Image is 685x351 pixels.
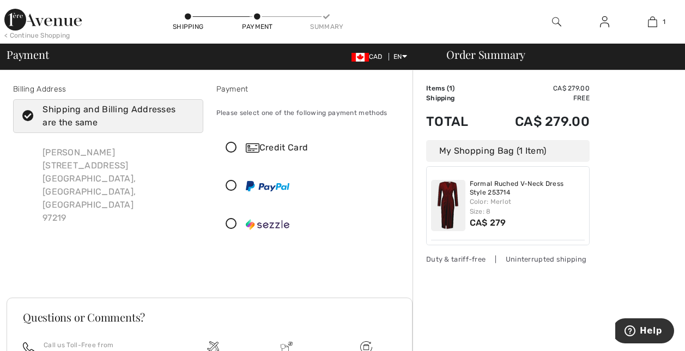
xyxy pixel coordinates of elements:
[552,15,561,28] img: search the website
[485,93,590,103] td: Free
[43,103,186,129] div: Shipping and Billing Addresses are the same
[470,217,506,228] span: CA$ 279
[13,83,203,95] div: Billing Address
[485,103,590,140] td: CA$ 279.00
[4,31,70,40] div: < Continue Shopping
[470,197,585,216] div: Color: Merlot Size: 8
[216,99,407,126] div: Please select one of the following payment methods
[246,219,289,230] img: Sezzle
[7,49,49,60] span: Payment
[34,137,203,233] div: [PERSON_NAME] [STREET_ADDRESS] [GEOGRAPHIC_DATA], [GEOGRAPHIC_DATA], [GEOGRAPHIC_DATA] 97219
[426,93,485,103] td: Shipping
[485,83,590,93] td: CA$ 279.00
[310,22,343,32] div: Summary
[426,140,590,162] div: My Shopping Bag (1 Item)
[4,9,82,31] img: 1ère Avenue
[246,181,289,191] img: PayPal
[629,15,676,28] a: 1
[241,22,274,32] div: Payment
[431,180,465,231] img: Formal Ruched V-Neck Dress Style 253714
[351,53,387,60] span: CAD
[433,49,678,60] div: Order Summary
[591,15,618,29] a: Sign In
[172,22,204,32] div: Shipping
[648,15,657,28] img: My Bag
[449,84,452,92] span: 1
[426,254,590,264] div: Duty & tariff-free | Uninterrupted shipping
[615,318,674,346] iframe: Opens a widget where you can find more information
[351,53,369,62] img: Canadian Dollar
[246,141,398,154] div: Credit Card
[246,143,259,153] img: Credit Card
[23,312,396,323] h3: Questions or Comments?
[426,83,485,93] td: Items ( )
[600,15,609,28] img: My Info
[470,180,585,197] a: Formal Ruched V-Neck Dress Style 253714
[216,83,407,95] div: Payment
[393,53,407,60] span: EN
[663,17,665,27] span: 1
[426,103,485,140] td: Total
